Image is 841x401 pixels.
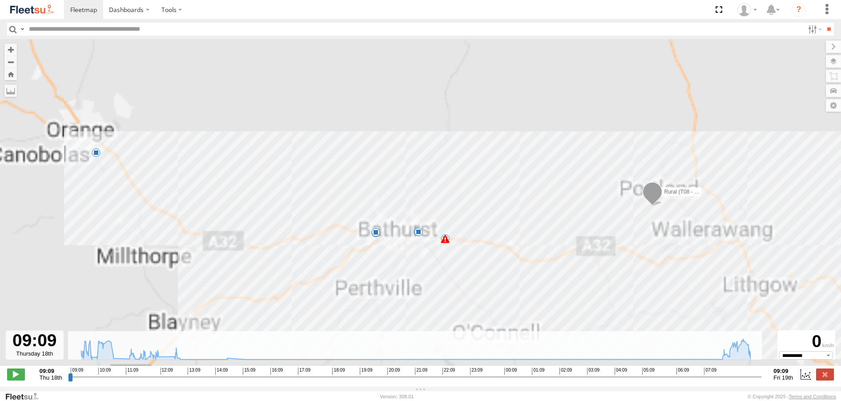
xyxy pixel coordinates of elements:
span: 20:09 [387,368,400,375]
button: Zoom in [4,44,17,56]
strong: 09:09 [40,368,62,374]
div: 0 [779,332,834,351]
label: Map Settings [826,99,841,112]
label: Measure [4,85,17,97]
span: 19:09 [360,368,372,375]
div: 11 [441,234,450,243]
a: Visit our Website [5,392,46,401]
span: 02:09 [559,368,572,375]
span: 14:09 [215,368,228,375]
div: Version: 308.01 [380,394,414,399]
a: Terms and Conditions [789,394,836,399]
span: 23:09 [470,368,483,375]
strong: 09:09 [773,368,793,374]
div: Darren Small [734,3,760,16]
span: 00:09 [504,368,517,375]
span: 03:09 [587,368,600,375]
img: fleetsu-logo-horizontal.svg [9,4,55,16]
span: 06:09 [676,368,689,375]
span: 09:09 [71,368,83,375]
div: © Copyright 2025 - [748,394,836,399]
span: 04:09 [615,368,627,375]
span: 05:09 [642,368,655,375]
span: 11:09 [126,368,138,375]
span: Thu 18th Sep 2025 [40,374,62,381]
span: 22:09 [443,368,455,375]
span: 17:09 [298,368,310,375]
label: Play/Stop [7,369,25,380]
span: 13:09 [188,368,200,375]
label: Search Filter Options [805,23,824,36]
span: 21:09 [415,368,427,375]
i: ? [792,3,806,17]
label: Close [816,369,834,380]
span: 07:09 [704,368,716,375]
span: 16:09 [270,368,283,375]
span: 15:09 [243,368,255,375]
label: Search Query [19,23,26,36]
button: Zoom Home [4,68,17,80]
span: 10:09 [98,368,111,375]
span: Fri 19th Sep 2025 [773,374,793,381]
span: Rural (T08 - [PERSON_NAME]) [664,189,740,195]
button: Zoom out [4,56,17,68]
span: 18:09 [332,368,345,375]
span: 12:09 [161,368,173,375]
span: 01:09 [532,368,544,375]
